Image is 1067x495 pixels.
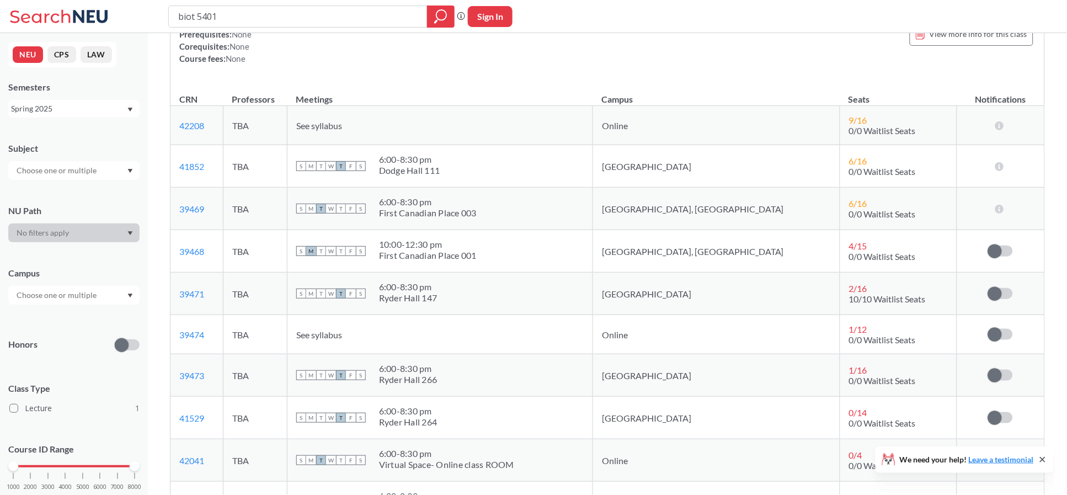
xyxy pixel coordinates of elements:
[356,204,366,214] span: S
[223,82,287,106] th: Professors
[849,418,916,428] span: 0/0 Waitlist Seats
[379,239,477,250] div: 10:00 - 12:30 pm
[306,289,316,299] span: M
[346,204,356,214] span: F
[13,46,43,63] button: NEU
[47,46,76,63] button: CPS
[223,273,287,315] td: TBA
[316,413,326,423] span: T
[8,267,140,279] div: Campus
[593,439,840,482] td: Online
[849,324,867,334] span: 1 / 12
[306,455,316,465] span: M
[346,370,356,380] span: F
[128,484,141,490] span: 8000
[593,145,840,188] td: [GEOGRAPHIC_DATA]
[316,161,326,171] span: T
[179,93,198,105] div: CRN
[593,273,840,315] td: [GEOGRAPHIC_DATA]
[379,281,438,292] div: 6:00 - 8:30 pm
[326,204,336,214] span: W
[326,455,336,465] span: W
[296,329,342,340] span: See syllabus
[179,204,204,214] a: 39469
[356,246,366,256] span: S
[336,370,346,380] span: T
[316,370,326,380] span: T
[326,370,336,380] span: W
[127,108,133,112] svg: Dropdown arrow
[379,292,438,304] div: Ryder Hall 147
[76,484,89,490] span: 5000
[593,230,840,273] td: [GEOGRAPHIC_DATA], [GEOGRAPHIC_DATA]
[593,188,840,230] td: [GEOGRAPHIC_DATA], [GEOGRAPHIC_DATA]
[379,374,438,385] div: Ryder Hall 266
[900,456,1034,464] span: We need your help!
[306,246,316,256] span: M
[232,29,252,39] span: None
[849,283,867,294] span: 2 / 16
[179,289,204,299] a: 39471
[346,246,356,256] span: F
[223,145,287,188] td: TBA
[8,142,140,155] div: Subject
[326,246,336,256] span: W
[8,382,140,395] span: Class Type
[379,165,440,176] div: Dodge Hall 111
[223,354,287,397] td: TBA
[849,450,862,460] span: 0 / 4
[58,484,72,490] span: 4000
[7,484,20,490] span: 1000
[849,125,916,136] span: 0/0 Waitlist Seats
[849,251,916,262] span: 0/0 Waitlist Seats
[849,241,867,251] span: 4 / 15
[849,407,867,418] span: 0 / 14
[957,82,1044,106] th: Notifications
[223,230,287,273] td: TBA
[223,397,287,439] td: TBA
[849,334,916,345] span: 0/0 Waitlist Seats
[8,161,140,180] div: Dropdown arrow
[179,246,204,257] a: 39468
[326,161,336,171] span: W
[179,370,204,381] a: 39473
[179,413,204,423] a: 41529
[326,289,336,299] span: W
[593,106,840,145] td: Online
[223,315,287,354] td: TBA
[296,370,306,380] span: S
[223,439,287,482] td: TBA
[306,204,316,214] span: M
[11,289,104,302] input: Choose one or multiple
[336,289,346,299] span: T
[326,413,336,423] span: W
[177,7,419,26] input: Class, professor, course number, "phrase"
[969,455,1034,464] a: Leave a testimonial
[840,82,957,106] th: Seats
[379,154,440,165] div: 6:00 - 8:30 pm
[434,9,447,24] svg: magnifying glass
[179,120,204,131] a: 42208
[336,161,346,171] span: T
[379,250,477,261] div: First Canadian Place 001
[379,363,438,374] div: 6:00 - 8:30 pm
[849,365,867,375] span: 1 / 16
[296,455,306,465] span: S
[135,402,140,414] span: 1
[24,484,37,490] span: 2000
[316,246,326,256] span: T
[179,455,204,466] a: 42041
[346,455,356,465] span: F
[379,417,438,428] div: Ryder Hall 264
[296,413,306,423] span: S
[316,455,326,465] span: T
[226,54,246,63] span: None
[8,223,140,242] div: Dropdown arrow
[306,413,316,423] span: M
[8,205,140,217] div: NU Path
[179,16,252,65] div: NUPaths: Prerequisites: Corequisites: Course fees:
[8,338,38,351] p: Honors
[11,103,126,115] div: Spring 2025
[316,204,326,214] span: T
[8,286,140,305] div: Dropdown arrow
